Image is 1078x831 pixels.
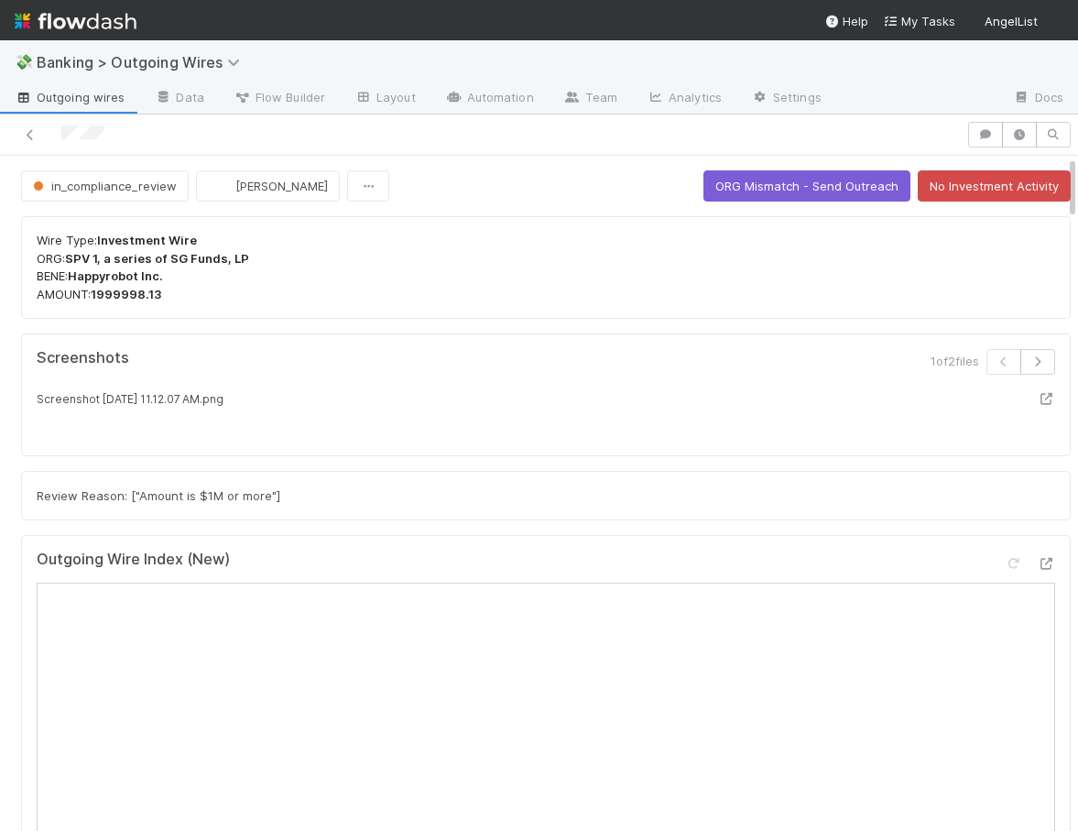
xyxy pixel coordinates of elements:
[37,349,129,367] h5: Screenshots
[29,179,177,193] span: in_compliance_review
[235,179,328,193] span: [PERSON_NAME]
[883,12,955,30] a: My Tasks
[37,488,280,503] span: Review Reason: ["Amount is $1M or more"]
[430,84,549,114] a: Automation
[931,352,979,370] span: 1 of 2 files
[21,170,189,202] button: in_compliance_review
[998,84,1078,114] a: Docs
[37,392,223,406] small: Screenshot [DATE] 11.12.07 AM.png
[632,84,736,114] a: Analytics
[703,170,910,202] button: ORG Mismatch - Send Outreach
[985,14,1038,28] span: AngelList
[824,12,868,30] div: Help
[1045,13,1063,31] img: avatar_5d1523cf-d377-42ee-9d1c-1d238f0f126b.png
[549,84,632,114] a: Team
[15,54,33,70] span: 💸
[65,251,249,266] strong: SPV 1, a series of SG Funds, LP
[68,268,163,283] strong: Happyrobot Inc.
[918,170,1071,202] button: No Investment Activity
[219,84,340,114] a: Flow Builder
[37,232,1055,303] p: Wire Type: ORG: BENE: AMOUNT:
[37,551,230,569] h5: Outgoing Wire Index (New)
[340,84,430,114] a: Layout
[196,170,340,202] button: [PERSON_NAME]
[883,14,955,28] span: My Tasks
[234,88,325,106] span: Flow Builder
[37,53,249,71] span: Banking > Outgoing Wires
[212,177,230,195] img: avatar_5d1523cf-d377-42ee-9d1c-1d238f0f126b.png
[139,84,218,114] a: Data
[15,5,136,37] img: logo-inverted-e16ddd16eac7371096b0.svg
[15,88,125,106] span: Outgoing wires
[736,84,836,114] a: Settings
[97,233,197,247] strong: Investment Wire
[91,287,161,301] strong: 1999998.13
